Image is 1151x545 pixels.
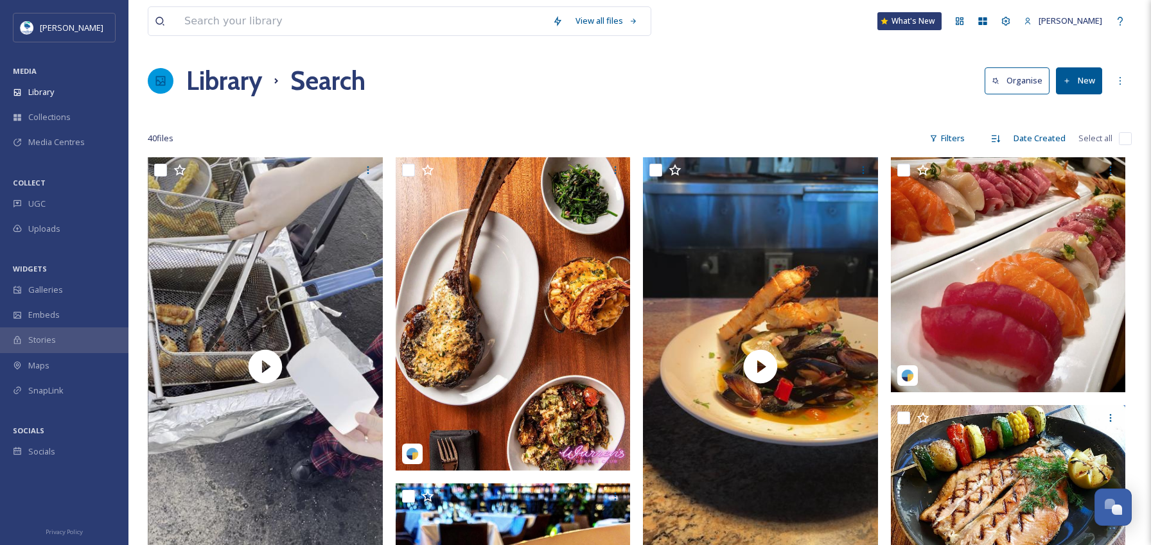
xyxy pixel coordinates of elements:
[28,309,60,321] span: Embeds
[28,198,46,210] span: UGC
[28,334,56,346] span: Stories
[28,136,85,148] span: Media Centres
[40,22,103,33] span: [PERSON_NAME]
[28,446,55,458] span: Socials
[985,67,1050,94] button: Organise
[891,157,1126,392] img: shimogamoaz_05072025_e4cf4651-930a-57b8-0d7c-0cd4b0899638.jpg
[28,385,64,397] span: SnapLink
[46,528,83,536] span: Privacy Policy
[396,157,631,471] img: brunchnsip-17910512082168500.jpeg
[901,369,914,382] img: snapsea-logo.png
[178,7,546,35] input: Search your library
[1078,132,1112,144] span: Select all
[569,8,644,33] a: View all files
[13,178,46,187] span: COLLECT
[46,523,83,539] a: Privacy Policy
[1017,8,1109,33] a: [PERSON_NAME]
[1039,15,1102,26] span: [PERSON_NAME]
[28,86,54,98] span: Library
[877,12,942,30] a: What's New
[1056,67,1102,94] button: New
[28,359,49,372] span: Maps
[406,447,419,460] img: snapsea-logo.png
[186,62,262,100] a: Library
[13,66,37,76] span: MEDIA
[28,284,63,296] span: Galleries
[1007,126,1072,151] div: Date Created
[923,126,971,151] div: Filters
[13,426,44,435] span: SOCIALS
[13,264,47,273] span: WIDGETS
[1094,489,1132,526] button: Open Chat
[28,223,60,235] span: Uploads
[28,111,71,123] span: Collections
[21,21,33,34] img: download.jpeg
[148,132,173,144] span: 40 file s
[290,62,365,100] h1: Search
